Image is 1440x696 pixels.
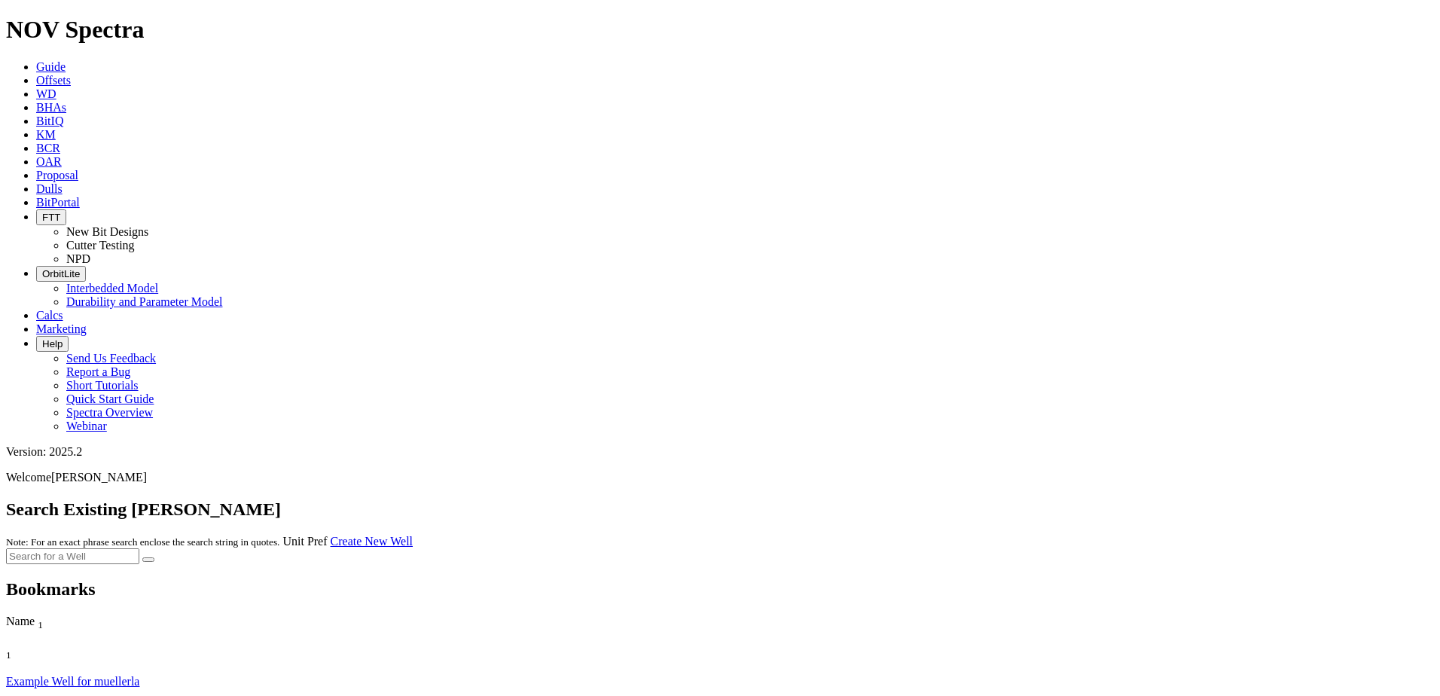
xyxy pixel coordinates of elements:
sub: 1 [38,619,43,630]
button: OrbitLite [36,266,86,282]
div: Sort None [6,645,81,661]
button: FTT [36,209,66,225]
a: Cutter Testing [66,239,135,252]
a: Dulls [36,182,63,195]
a: Webinar [66,420,107,432]
div: Sort None [6,645,81,675]
p: Welcome [6,471,1434,484]
a: OAR [36,155,62,168]
a: Create New Well [331,535,413,548]
a: NPD [66,252,90,265]
a: Guide [36,60,66,73]
a: BitIQ [36,114,63,127]
div: Column Menu [6,661,81,675]
a: Calcs [36,309,63,322]
a: Unit Pref [282,535,327,548]
a: Report a Bug [66,365,130,378]
a: Short Tutorials [66,379,139,392]
div: Name Sort None [6,615,1333,631]
a: Offsets [36,74,71,87]
span: Name [6,615,35,627]
a: KM [36,128,56,141]
a: Durability and Parameter Model [66,295,223,308]
div: Version: 2025.2 [6,445,1434,459]
span: OrbitLite [42,268,80,279]
a: Send Us Feedback [66,352,156,365]
a: New Bit Designs [66,225,148,238]
a: Example Well for muellerla [6,675,139,688]
div: Sort None [6,615,1333,645]
a: Proposal [36,169,78,182]
span: [PERSON_NAME] [51,471,147,484]
span: Sort None [38,615,43,627]
span: FTT [42,212,60,223]
a: BitPortal [36,196,80,209]
a: Interbedded Model [66,282,158,295]
small: Note: For an exact phrase search enclose the search string in quotes. [6,536,279,548]
input: Search for a Well [6,548,139,564]
a: Quick Start Guide [66,392,154,405]
span: Sort None [6,645,11,658]
a: Marketing [36,322,87,335]
div: Column Menu [6,631,1333,645]
a: WD [36,87,56,100]
button: Help [36,336,69,352]
h2: Bookmarks [6,579,1434,600]
h1: NOV Spectra [6,16,1434,44]
a: BHAs [36,101,66,114]
a: Spectra Overview [66,406,153,419]
a: BCR [36,142,60,154]
sub: 1 [6,649,11,661]
h2: Search Existing [PERSON_NAME] [6,499,1434,520]
span: Help [42,338,63,350]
